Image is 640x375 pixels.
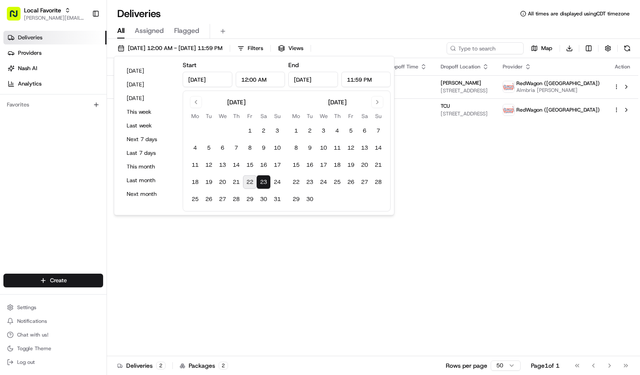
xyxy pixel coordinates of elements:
button: 29 [289,192,303,206]
th: Tuesday [303,112,317,121]
img: 1736555255976-a54dd68f-1ca7-489b-9aae-adbdc363a1c4 [9,81,24,97]
p: Rows per page [446,361,487,370]
button: 19 [344,158,358,172]
div: Start new chat [39,81,140,90]
button: Last month [123,174,174,186]
button: This month [123,161,174,173]
span: [PERSON_NAME] [PERSON_NAME] [27,132,113,139]
button: Map [527,42,556,54]
button: 7 [229,141,243,155]
button: 22 [289,175,303,189]
button: 15 [289,158,303,172]
span: [DATE] [367,87,427,94]
button: 4 [188,141,202,155]
div: [DATE] [227,98,246,106]
th: Friday [344,112,358,121]
a: 💻API Documentation [69,164,141,180]
button: Next month [123,188,174,200]
input: Date [288,72,338,87]
span: Pylon [85,189,104,195]
button: 26 [344,175,358,189]
a: 📗Knowledge Base [5,164,69,180]
button: 5 [344,124,358,138]
span: Providers [18,49,41,57]
button: 10 [317,141,330,155]
input: Clear [22,55,141,64]
span: All [117,26,124,36]
button: 4 [330,124,344,138]
button: Go to next month [371,96,383,108]
button: 3 [317,124,330,138]
button: 9 [257,141,270,155]
button: 16 [257,158,270,172]
span: Deliveries [18,34,42,41]
button: 9 [303,141,317,155]
div: 📗 [9,168,15,175]
button: 30 [303,192,317,206]
button: 23 [257,175,270,189]
span: Almbria [PERSON_NAME] [516,87,600,94]
button: [PERSON_NAME][EMAIL_ADDRESS][PERSON_NAME][DOMAIN_NAME] [24,15,85,21]
button: 14 [371,141,385,155]
img: 1732323095091-59ea418b-cfe3-43c8-9ae0-d0d06d6fd42c [18,81,33,97]
a: Nash AI [3,62,107,75]
button: 31 [270,192,284,206]
button: 16 [303,158,317,172]
img: time_to_eat_nevada_logo [503,81,514,92]
th: Wednesday [216,112,229,121]
span: Analytics [18,80,41,88]
th: Sunday [270,112,284,121]
th: Friday [243,112,257,121]
button: 5 [202,141,216,155]
div: [DATE] [328,98,347,106]
button: 17 [317,158,330,172]
span: Filters [248,44,263,52]
button: Filters [234,42,267,54]
span: [DATE] [120,132,137,139]
label: End [288,61,299,69]
button: 19 [202,175,216,189]
th: Saturday [257,112,270,121]
span: All times are displayed using CDT timezone [528,10,630,17]
button: Log out [3,356,103,368]
button: 24 [270,175,284,189]
div: Past conversations [9,111,57,118]
button: Go to previous month [190,96,202,108]
span: [STREET_ADDRESS] [441,87,489,94]
button: 13 [358,141,371,155]
button: [DATE] 12:00 AM - [DATE] 11:59 PM [114,42,226,54]
button: 15 [243,158,257,172]
button: 27 [216,192,229,206]
span: 7:30 PM [367,103,427,109]
button: 3 [270,124,284,138]
button: 12 [344,141,358,155]
a: Deliveries [3,31,107,44]
th: Thursday [330,112,344,121]
label: Start [183,61,196,69]
span: • [115,132,118,139]
span: Settings [17,304,36,311]
th: Thursday [229,112,243,121]
button: Start new chat [145,84,156,94]
button: 1 [289,124,303,138]
button: 2 [303,124,317,138]
div: Page 1 of 1 [531,361,560,370]
button: 18 [330,158,344,172]
span: RedWagon ([GEOGRAPHIC_DATA]) [516,80,600,87]
button: 10 [270,141,284,155]
button: Settings [3,301,103,313]
button: 27 [358,175,371,189]
button: 11 [188,158,202,172]
div: We're available if you need us! [39,90,118,97]
button: Toggle Theme [3,343,103,354]
button: Last 7 days [123,147,174,159]
span: Assigned [135,26,164,36]
span: Flagged [174,26,199,36]
button: 21 [229,175,243,189]
span: [DATE] 12:00 AM - [DATE] 11:59 PM [128,44,222,52]
img: Dianne Alexi Soriano [9,124,22,138]
img: 1736555255976-a54dd68f-1ca7-489b-9aae-adbdc363a1c4 [17,133,24,139]
span: Knowledge Base [17,168,65,176]
input: Time [236,72,285,87]
input: Time [341,72,391,87]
